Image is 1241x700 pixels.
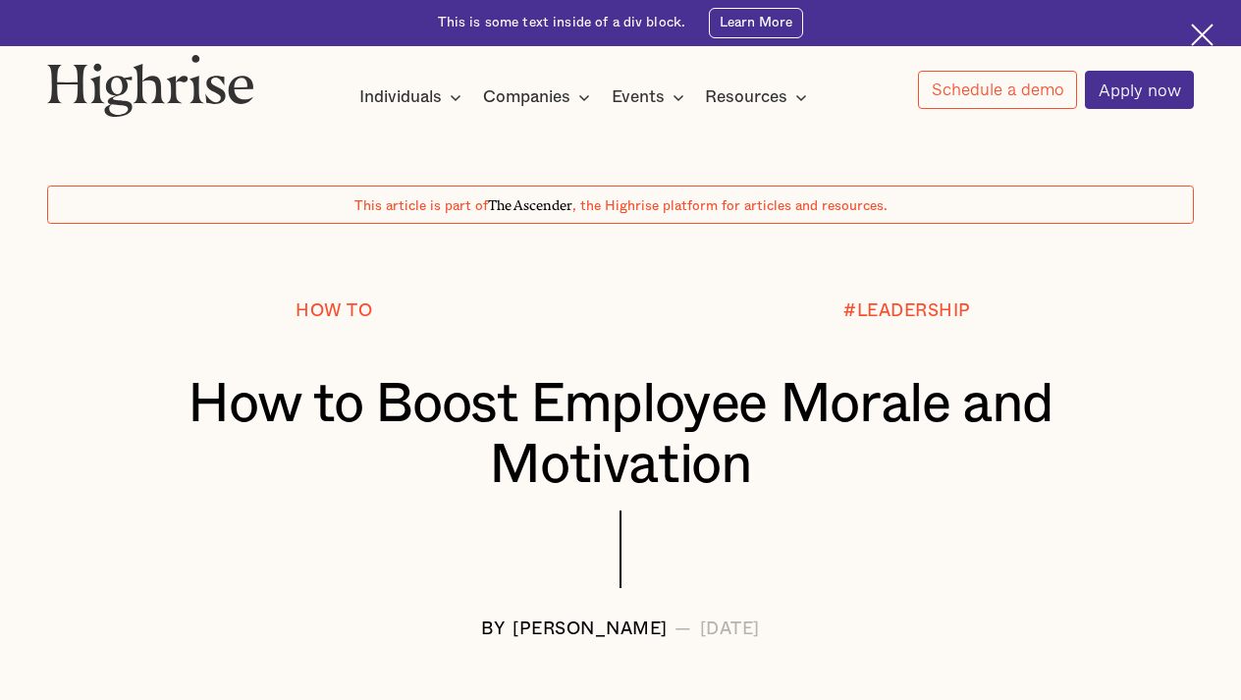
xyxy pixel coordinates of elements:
[483,85,570,109] div: Companies
[674,619,692,639] div: —
[612,85,665,109] div: Events
[612,85,690,109] div: Events
[709,8,804,38] a: Learn More
[296,301,372,321] div: How To
[359,85,467,109] div: Individuals
[705,85,787,109] div: Resources
[481,619,505,639] div: BY
[95,375,1146,497] h1: How to Boost Employee Morale and Motivation
[354,199,488,213] span: This article is part of
[438,14,686,32] div: This is some text inside of a div block.
[483,85,596,109] div: Companies
[1191,24,1214,46] img: Cross icon
[47,54,254,117] img: Highrise logo
[513,619,668,639] div: [PERSON_NAME]
[359,85,442,109] div: Individuals
[700,619,760,639] div: [DATE]
[705,85,813,109] div: Resources
[1085,71,1194,109] a: Apply now
[843,301,971,321] div: #LEADERSHIP
[918,71,1077,109] a: Schedule a demo
[572,199,888,213] span: , the Highrise platform for articles and resources.
[488,194,572,211] span: The Ascender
